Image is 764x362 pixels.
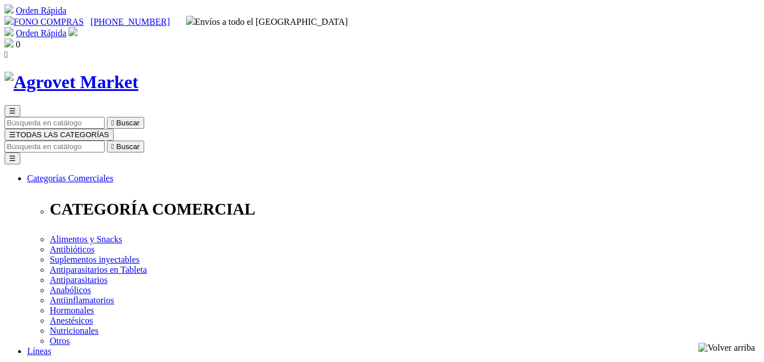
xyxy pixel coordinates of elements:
[5,38,14,47] img: shopping-bag.svg
[107,141,144,152] button:  Buscar
[5,17,84,27] a: FONO COMPRAS
[50,326,98,335] a: Nutricionales
[50,295,114,305] a: Antiinflamatorios
[5,27,14,36] img: shopping-cart.svg
[9,107,16,115] span: ☰
[5,50,8,59] i: 
[5,72,139,93] img: Agrovet Market
[116,142,140,151] span: Buscar
[111,142,114,151] i: 
[50,306,94,315] a: Hormonales
[50,265,147,274] a: Antiparasitarios en Tableta
[111,119,114,127] i: 
[50,285,91,295] a: Anabólicos
[50,316,93,325] a: Anestésicos
[5,117,105,129] input: Buscar
[16,6,66,15] a: Orden Rápida
[5,141,105,152] input: Buscar
[5,105,20,117] button: ☰
[116,119,140,127] span: Buscar
[107,117,144,129] button:  Buscar
[698,343,755,353] img: Volver arriba
[68,27,77,36] img: user.svg
[186,16,195,25] img: delivery-truck.svg
[186,17,348,27] span: Envíos a todo el [GEOGRAPHIC_DATA]
[27,346,51,356] a: Líneas
[90,17,170,27] a: [PHONE_NUMBER]
[9,130,16,139] span: ☰
[68,28,77,38] a: Acceda a su cuenta de cliente
[5,5,14,14] img: shopping-cart.svg
[16,28,66,38] a: Orden Rápida
[50,275,107,285] a: Antiparasitarios
[16,40,20,49] span: 0
[50,336,70,346] a: Otros
[50,200,759,219] p: CATEGORÍA COMERCIAL
[5,129,114,141] button: ☰TODAS LAS CATEGORÍAS
[50,245,94,254] a: Antibióticos
[50,234,122,244] a: Alimentos y Snacks
[5,16,14,25] img: phone.svg
[27,173,113,183] a: Categorías Comerciales
[5,152,20,164] button: ☰
[50,255,140,264] a: Suplementos inyectables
